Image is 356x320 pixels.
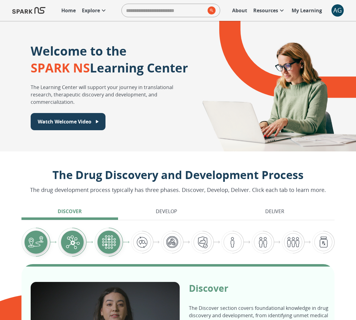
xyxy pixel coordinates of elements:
span: SPARK NS [31,59,90,76]
p: The Drug Discovery and Development Process [30,167,326,183]
p: Home [61,7,76,14]
img: Logo of SPARK at Stanford [12,3,45,18]
button: account of current user [331,4,344,17]
a: Home [58,4,79,17]
img: arrow-right [50,241,56,243]
button: search [205,4,216,17]
img: arrow-right [244,241,250,243]
p: Develop [156,208,177,215]
p: The Learning Center will support your journey in translational research, therapeutic discovery an... [31,84,193,106]
p: About [232,7,247,14]
button: Watch Welcome Video [31,113,105,130]
p: Discover [58,208,82,215]
img: arrow-right [153,241,159,243]
div: Graphic showing the progression through the Discover, Develop, and Deliver pipeline, highlighting... [21,228,335,257]
img: arrow-right [274,241,280,243]
div: AG [331,4,344,17]
img: arrow-right [86,241,93,243]
a: Explore [79,4,110,17]
img: arrow-right [123,241,129,243]
p: Watch Welcome Video [38,118,91,125]
p: Resources [253,7,278,14]
p: Explore [82,7,100,14]
p: Welcome to the Learning Center [31,42,188,76]
p: Discover [189,282,329,295]
p: My Learning [292,7,322,14]
img: arrow-right [304,241,311,243]
p: The drug development process typically has three phases. Discover, Develop, Deliver. Click each t... [30,186,326,194]
a: About [229,4,250,17]
a: Resources [250,4,289,17]
p: Deliver [265,208,284,215]
img: arrow-right [214,241,220,243]
a: My Learning [289,4,325,17]
img: arrow-right [183,241,189,243]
